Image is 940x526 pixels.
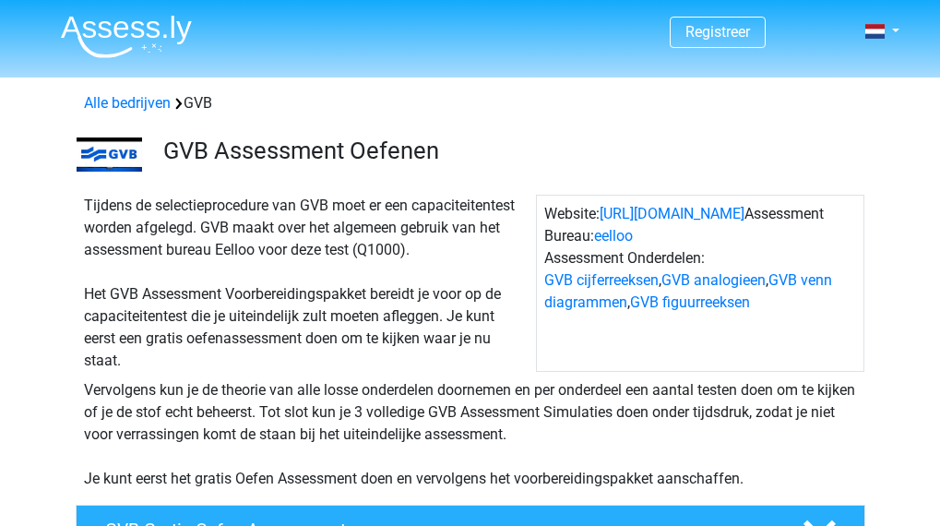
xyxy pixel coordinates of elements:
[77,379,864,490] div: Vervolgens kun je de theorie van alle losse onderdelen doornemen en per onderdeel een aantal test...
[661,271,766,289] a: GVB analogieen
[594,227,633,245] a: eelloo
[163,137,851,165] h3: GVB Assessment Oefenen
[685,23,750,41] a: Registreer
[630,293,750,311] a: GVB figuurreeksen
[61,15,192,58] img: Assessly
[84,94,171,112] a: Alle bedrijven
[544,271,832,311] a: GVB venn diagrammen
[600,205,744,222] a: [URL][DOMAIN_NAME]
[544,271,659,289] a: GVB cijferreeksen
[536,195,864,372] div: Website: Assessment Bureau: Assessment Onderdelen: , , ,
[77,195,536,372] div: Tijdens de selectieprocedure van GVB moet er een capaciteitentest worden afgelegd. GVB maakt over...
[77,92,864,114] div: GVB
